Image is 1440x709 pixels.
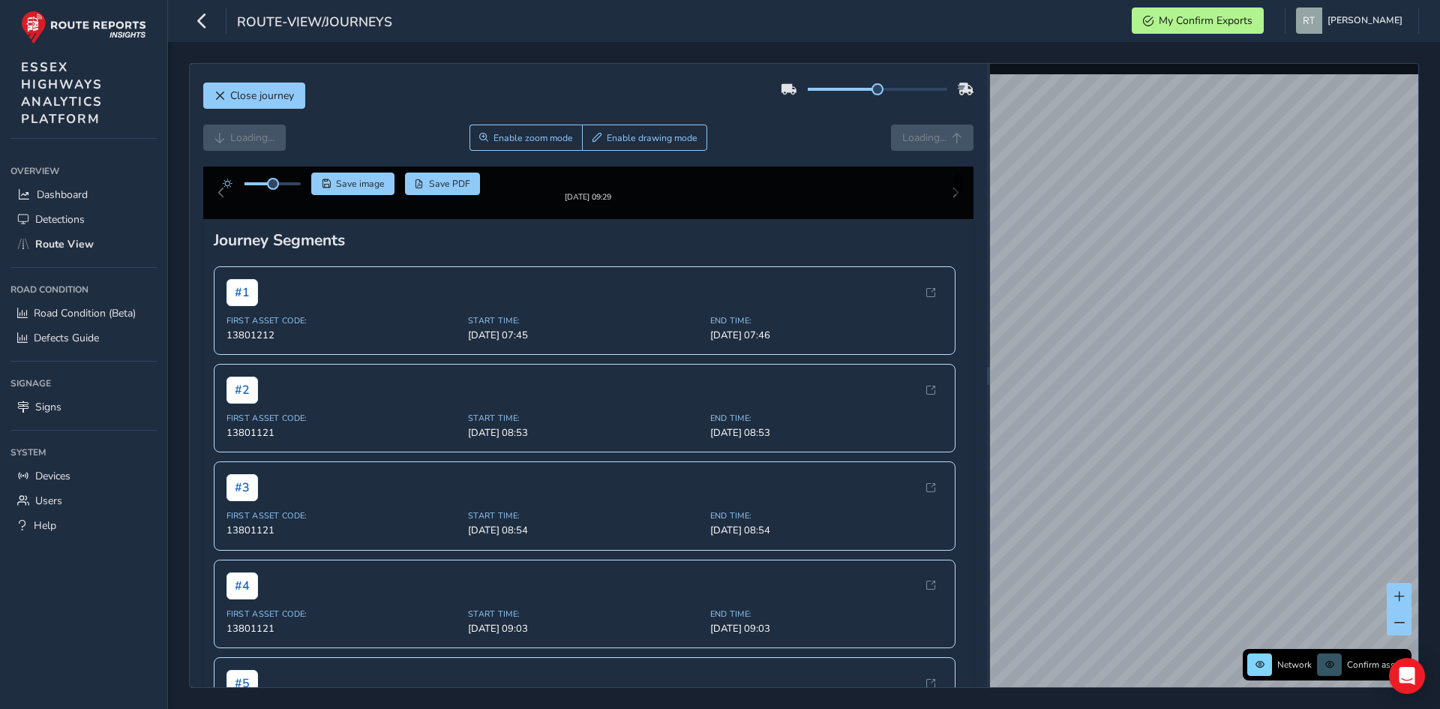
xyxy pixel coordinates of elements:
img: diamond-layout [1296,8,1322,34]
span: First Asset Code: [226,327,460,338]
span: [DATE] 08:54 [710,536,943,549]
span: # 2 [226,389,258,416]
span: Start Time: [468,425,701,436]
span: Enable drawing mode [607,132,697,144]
img: rr logo [21,11,146,44]
span: [DATE] 09:03 [710,634,943,647]
span: Detections [35,212,85,227]
span: My Confirm Exports [1159,14,1252,28]
a: Dashboard [10,182,157,207]
button: My Confirm Exports [1132,8,1264,34]
a: Detections [10,207,157,232]
span: Confirm assets [1347,659,1407,671]
a: Road Condition (Beta) [10,301,157,326]
span: # 4 [226,584,258,611]
span: Network [1277,659,1312,671]
div: [DATE] 09:29 [542,203,634,215]
span: Start Time: [468,522,701,533]
span: Close journey [230,89,294,103]
div: Journey Segments [214,242,964,263]
a: Defects Guide [10,326,157,350]
span: [DATE] 07:45 [468,341,701,354]
span: ESSEX HIGHWAYS ANALYTICS PLATFORM [21,59,103,128]
span: Help [34,518,56,533]
span: 13801121 [226,536,460,549]
span: Save image [336,178,385,190]
span: [DATE] 07:46 [710,341,943,354]
div: Overview [10,160,157,182]
span: [DATE] 08:53 [710,438,943,452]
span: Enable zoom mode [493,132,573,144]
button: [PERSON_NAME] [1296,8,1408,34]
span: route-view/journeys [237,13,392,34]
img: Thumbnail frame [542,189,634,203]
span: 13801212 [226,341,460,354]
span: [DATE] 08:54 [468,536,701,549]
span: Devices [35,469,70,483]
span: # 5 [226,682,258,709]
div: System [10,441,157,464]
button: Close journey [203,83,305,109]
a: Devices [10,464,157,488]
span: # 1 [226,291,258,318]
a: Signs [10,395,157,419]
span: End Time: [710,327,943,338]
a: Users [10,488,157,513]
span: 13801121 [226,634,460,647]
button: Save [311,173,394,195]
span: Save PDF [429,178,470,190]
span: First Asset Code: [226,522,460,533]
span: Defects Guide [34,331,99,345]
span: 13801121 [226,438,460,452]
span: First Asset Code: [226,620,460,632]
button: PDF [405,173,481,195]
span: # 3 [226,486,258,513]
span: Users [35,494,62,508]
span: End Time: [710,425,943,436]
span: Signs [35,400,61,414]
button: Zoom [469,125,583,151]
a: Help [10,513,157,538]
span: Road Condition (Beta) [34,306,136,320]
span: [DATE] 09:03 [468,634,701,647]
span: [DATE] 08:53 [468,438,701,452]
a: Route View [10,232,157,257]
span: [PERSON_NAME] [1327,8,1402,34]
span: First Asset Code: [226,425,460,436]
span: Route View [35,237,94,251]
span: Start Time: [468,620,701,632]
div: Open Intercom Messenger [1389,658,1425,694]
span: Start Time: [468,327,701,338]
span: Dashboard [37,188,88,202]
button: Draw [582,125,707,151]
span: End Time: [710,522,943,533]
div: Signage [10,372,157,395]
span: End Time: [710,620,943,632]
div: Road Condition [10,278,157,301]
